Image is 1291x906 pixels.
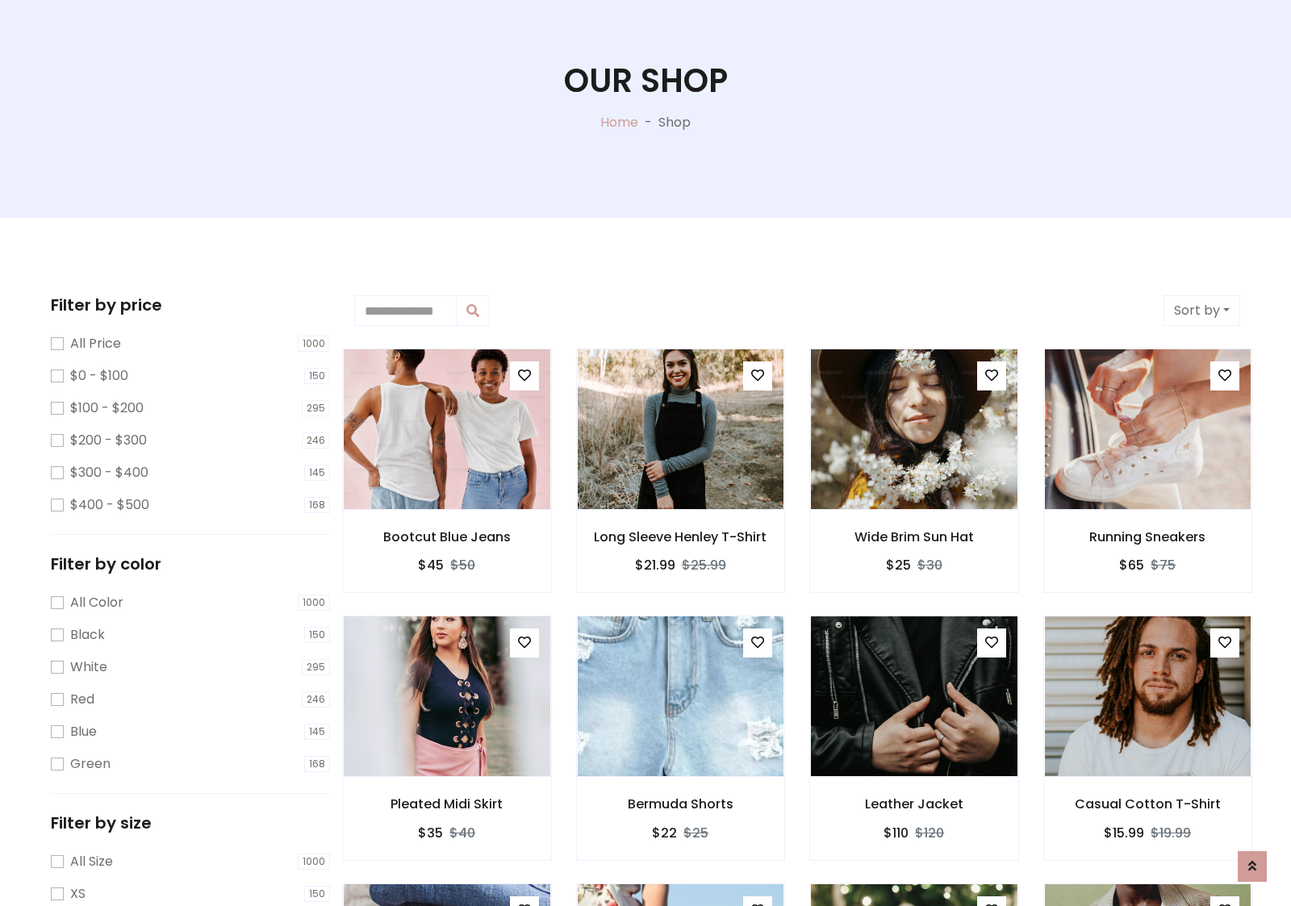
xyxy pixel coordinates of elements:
[70,366,128,386] label: $0 - $100
[810,796,1018,812] h6: Leather Jacket
[1044,796,1252,812] h6: Casual Cotton T-Shirt
[886,557,911,573] h6: $25
[450,556,475,574] del: $50
[302,691,330,708] span: 246
[682,556,726,574] del: $25.99
[51,295,330,315] h5: Filter by price
[70,852,113,871] label: All Size
[302,432,330,449] span: 246
[304,497,330,513] span: 168
[600,113,638,132] a: Home
[577,529,785,545] h6: Long Sleeve Henley T-Shirt
[298,336,330,352] span: 1000
[304,756,330,772] span: 168
[304,886,330,902] span: 150
[304,465,330,481] span: 145
[343,796,551,812] h6: Pleated Midi Skirt
[343,529,551,545] h6: Bootcut Blue Jeans
[1151,824,1191,842] del: $19.99
[70,625,105,645] label: Black
[1119,557,1144,573] h6: $65
[298,854,330,870] span: 1000
[70,690,94,709] label: Red
[70,593,123,612] label: All Color
[449,824,475,842] del: $40
[1151,556,1176,574] del: $75
[1044,529,1252,545] h6: Running Sneakers
[70,334,121,353] label: All Price
[70,431,147,450] label: $200 - $300
[917,556,942,574] del: $30
[810,529,1018,545] h6: Wide Brim Sun Hat
[884,825,909,841] h6: $110
[70,658,107,677] label: White
[635,557,675,573] h6: $21.99
[658,113,691,132] p: Shop
[302,659,330,675] span: 295
[70,722,97,741] label: Blue
[70,754,111,774] label: Green
[304,627,330,643] span: 150
[304,724,330,740] span: 145
[1104,825,1144,841] h6: $15.99
[683,824,708,842] del: $25
[915,824,944,842] del: $120
[70,463,148,482] label: $300 - $400
[302,400,330,416] span: 295
[298,595,330,611] span: 1000
[418,825,443,841] h6: $35
[70,495,149,515] label: $400 - $500
[304,368,330,384] span: 150
[70,399,144,418] label: $100 - $200
[638,113,658,132] p: -
[51,813,330,833] h5: Filter by size
[577,796,785,812] h6: Bermuda Shorts
[418,557,444,573] h6: $45
[1164,295,1240,326] button: Sort by
[564,61,728,100] h1: Our Shop
[70,884,86,904] label: XS
[652,825,677,841] h6: $22
[51,554,330,574] h5: Filter by color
